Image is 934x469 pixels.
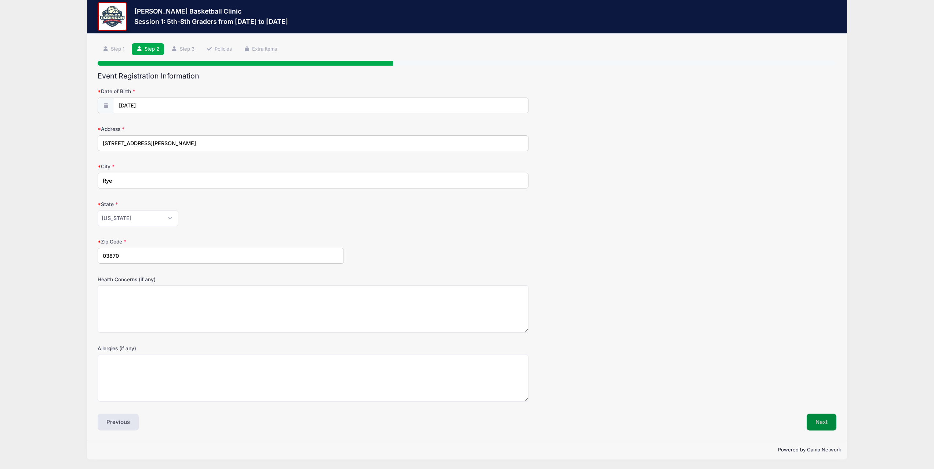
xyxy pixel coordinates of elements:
a: Policies [201,43,237,55]
a: Step 2 [132,43,164,55]
input: xxxxx [98,248,344,264]
label: City [98,163,344,170]
label: Allergies (if any) [98,345,344,352]
button: Previous [98,414,139,430]
label: State [98,201,344,208]
a: Extra Items [239,43,282,55]
h3: Session 1: 5th-8th Graders from [DATE] to [DATE] [134,18,288,25]
input: mm/dd/yyyy [114,98,529,113]
label: Date of Birth [98,88,344,95]
label: Zip Code [98,238,344,245]
button: Next [807,414,836,430]
p: Powered by Camp Network [93,446,841,454]
label: Health Concerns (if any) [98,276,344,283]
a: Step 1 [98,43,129,55]
label: Address [98,125,344,133]
h2: Event Registration Information [98,72,836,80]
h3: [PERSON_NAME] Basketball Clinic [134,7,288,15]
a: Step 3 [167,43,199,55]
